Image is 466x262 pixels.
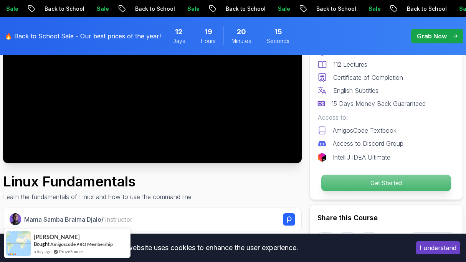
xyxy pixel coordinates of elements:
[10,213,21,225] img: Nelson Djalo
[6,239,404,256] div: This website uses cookies to enhance the user experience.
[3,192,192,201] p: Learn the fundamentals of Linux and how to use the command line
[3,174,192,189] h1: Linux Fundamentals
[50,241,113,247] a: Amigoscode PRO Membership
[417,31,447,41] p: Grab Now
[180,5,204,13] p: Sale
[333,153,390,162] p: IntelliJ IDEA Ultimate
[317,153,327,162] img: jetbrains logo
[361,5,385,13] p: Sale
[201,37,216,45] span: Hours
[37,5,89,13] p: Back to School
[270,5,295,13] p: Sale
[172,37,185,45] span: Days
[34,241,50,247] span: Bought
[416,241,460,254] button: Accept cookies
[218,5,270,13] p: Back to School
[399,5,451,13] p: Back to School
[321,175,451,191] button: Get Started
[59,248,83,255] a: ProveSource
[333,86,378,95] p: English Subtitles
[237,26,246,37] span: 20 Minutes
[89,5,114,13] p: Sale
[333,139,403,148] p: Access to Discord Group
[309,5,361,13] p: Back to School
[267,37,289,45] span: Seconds
[34,234,80,240] span: [PERSON_NAME]
[24,215,132,224] p: Mama Samba Braima Djalo /
[410,232,455,249] button: Copy link
[175,26,182,37] span: 12 Days
[231,37,251,45] span: Minutes
[317,213,455,223] h2: Share this Course
[205,26,212,37] span: 19 Hours
[5,31,161,41] p: 🔥 Back to School Sale - Our best prices of the year!
[333,60,367,69] p: 112 Lectures
[127,5,180,13] p: Back to School
[6,231,31,256] img: provesource social proof notification image
[333,126,397,135] p: AmigosCode Textbook
[105,216,132,223] span: Instructor
[317,113,455,122] p: Access to:
[274,26,282,37] span: 15 Seconds
[333,73,403,82] p: Certificate of Completion
[34,248,51,255] span: a day ago
[331,99,426,108] p: 15 Days Money Back Guaranteed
